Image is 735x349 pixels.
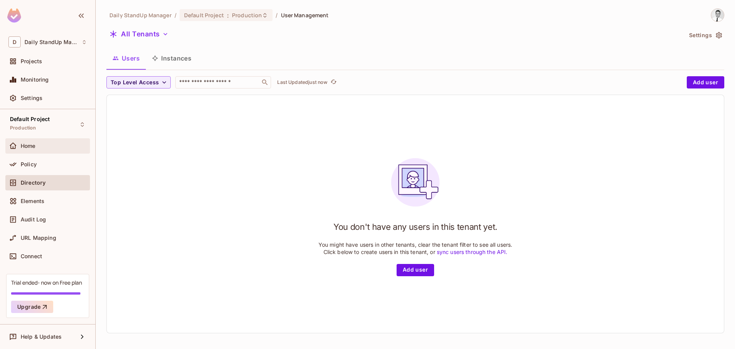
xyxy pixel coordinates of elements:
img: Goran Jovanovic [711,9,724,21]
span: refresh [330,79,337,86]
span: the active workspace [109,11,171,19]
span: Production [232,11,262,19]
span: : [227,12,229,18]
div: Trial ended- now on Free plan [11,279,82,286]
button: Users [106,49,146,68]
span: Connect [21,253,42,259]
p: Last Updated just now [277,79,327,85]
span: Home [21,143,36,149]
button: Upgrade [11,301,53,313]
li: / [276,11,278,19]
li: / [175,11,176,19]
span: Workspace: Daily StandUp Manager [24,39,78,45]
span: Settings [21,95,42,101]
button: All Tenants [106,28,171,40]
span: Help & Updates [21,334,62,340]
span: Audit Log [21,216,46,223]
span: Elements [21,198,44,204]
a: sync users through the API. [437,249,508,255]
span: URL Mapping [21,235,56,241]
span: D [8,36,21,48]
span: User Management [281,11,329,19]
button: Settings [686,29,724,41]
button: Instances [146,49,198,68]
button: Add user [397,264,434,276]
span: Default Project [10,116,50,122]
span: Monitoring [21,77,49,83]
span: Directory [21,180,46,186]
span: Top Level Access [111,78,159,87]
span: Projects [21,58,42,64]
span: Policy [21,161,37,167]
button: Top Level Access [106,76,171,88]
button: Add user [687,76,724,88]
img: SReyMgAAAABJRU5ErkJggg== [7,8,21,23]
span: Production [10,125,36,131]
h1: You don't have any users in this tenant yet. [333,221,497,233]
p: You might have users in other tenants, clear the tenant filter to see all users. Click below to c... [318,241,513,256]
span: Default Project [184,11,224,19]
button: refresh [329,78,338,87]
span: Click to refresh data [327,78,338,87]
